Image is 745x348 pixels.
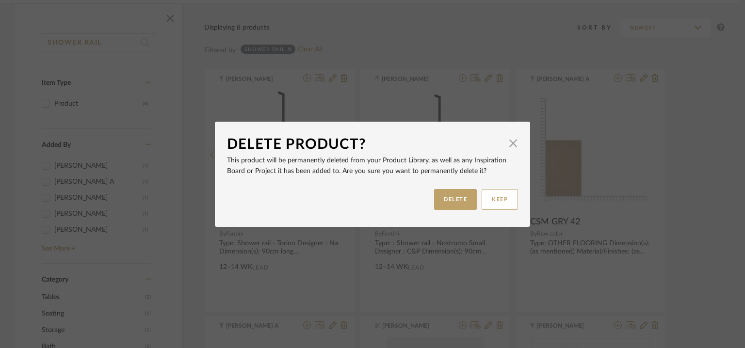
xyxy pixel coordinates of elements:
button: KEEP [482,189,518,210]
p: This product will be permanently deleted from your Product Library, as well as any Inspiration Bo... [227,155,518,176]
div: Delete Product? [227,134,503,155]
button: Close [503,134,523,153]
button: DELETE [434,189,477,210]
dialog-header: Delete Product? [227,134,518,155]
